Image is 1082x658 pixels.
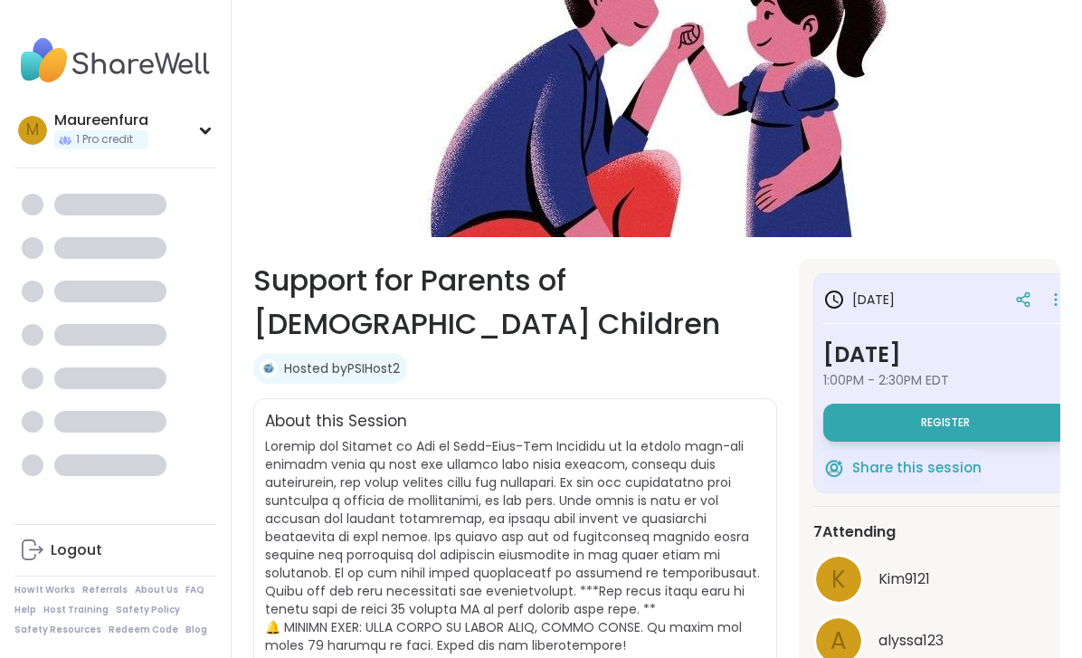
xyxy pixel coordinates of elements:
[823,457,845,479] img: ShareWell Logomark
[82,584,128,596] a: Referrals
[14,624,101,636] a: Safety Resources
[823,371,1068,389] span: 1:00PM - 2:30PM EDT
[260,359,278,377] img: PSIHost2
[831,562,846,597] span: K
[14,529,216,572] a: Logout
[823,339,1068,371] h3: [DATE]
[878,630,944,652] span: alyssa123
[823,404,1068,442] button: Register
[51,540,102,560] div: Logout
[265,410,407,434] h2: About this Session
[26,119,39,142] span: M
[14,584,75,596] a: How It Works
[14,29,216,92] img: ShareWell Nav Logo
[852,458,982,479] span: Share this session
[116,604,180,616] a: Safety Policy
[43,604,109,616] a: Host Training
[253,259,777,346] h1: Support for Parents of [DEMOGRAPHIC_DATA] Children
[54,110,148,130] div: Maureenfura
[76,132,133,148] span: 1 Pro credit
[878,568,930,590] span: Kim9121
[823,289,895,310] h3: [DATE]
[921,415,970,430] span: Register
[813,521,896,543] span: 7 Attending
[135,584,178,596] a: About Us
[823,449,982,487] button: Share this session
[185,584,204,596] a: FAQ
[14,604,36,616] a: Help
[813,554,1078,605] a: KKim9121
[185,624,207,636] a: Blog
[109,624,178,636] a: Redeem Code
[284,359,400,377] a: Hosted byPSIHost2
